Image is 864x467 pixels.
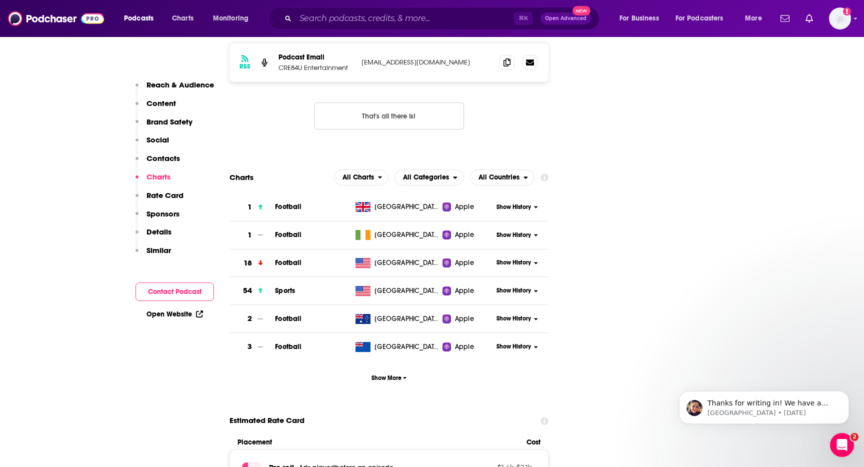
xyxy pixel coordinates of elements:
[165,10,199,26] a: Charts
[496,203,531,211] span: Show History
[540,12,591,24] button: Open AdvancedNew
[229,277,275,304] a: 54
[135,135,169,153] button: Social
[247,229,252,241] h3: 1
[135,282,214,301] button: Contact Podcast
[442,342,493,352] a: Apple
[146,227,171,236] p: Details
[843,7,851,15] svg: Add a profile image
[275,286,295,295] a: Sports
[334,169,389,185] h2: Platforms
[172,11,193,25] span: Charts
[351,314,443,324] a: [GEOGRAPHIC_DATA]
[135,190,183,209] button: Rate Card
[135,153,180,172] button: Contacts
[493,231,541,239] button: Show History
[229,193,275,221] a: 1
[442,286,493,296] a: Apple
[229,305,275,332] a: 2
[239,62,250,70] h3: RSS
[351,202,443,212] a: [GEOGRAPHIC_DATA]
[374,202,439,212] span: United Kingdom
[146,117,192,126] p: Brand Safety
[455,258,474,268] span: Apple
[275,258,301,267] a: Football
[146,153,180,163] p: Contacts
[135,172,170,190] button: Charts
[247,341,252,352] h3: 3
[146,245,171,255] p: Similar
[496,231,531,239] span: Show History
[146,98,176,108] p: Content
[493,286,541,295] button: Show History
[394,169,464,185] h2: Categories
[243,257,252,269] h3: 18
[334,169,389,185] button: open menu
[117,10,166,26] button: open menu
[275,202,301,211] a: Football
[213,11,248,25] span: Monitoring
[374,286,439,296] span: United States
[745,11,762,25] span: More
[850,433,858,441] span: 2
[351,286,443,296] a: [GEOGRAPHIC_DATA]
[496,286,531,295] span: Show History
[8,9,104,28] img: Podchaser - Follow, Share and Rate Podcasts
[403,174,449,181] span: All Categories
[146,190,183,200] p: Rate Card
[146,310,203,318] a: Open Website
[374,230,439,240] span: Ireland
[496,258,531,267] span: Show History
[277,7,609,30] div: Search podcasts, credits, & more...
[146,209,179,218] p: Sponsors
[442,230,493,240] a: Apple
[247,313,252,324] h3: 2
[830,433,854,457] iframe: Intercom live chat
[229,368,548,387] button: Show More
[801,10,817,27] a: Show notifications dropdown
[314,102,464,129] button: Nothing here.
[738,10,774,26] button: open menu
[496,314,531,323] span: Show History
[146,172,170,181] p: Charts
[455,286,474,296] span: Apple
[351,258,443,268] a: [GEOGRAPHIC_DATA]
[493,203,541,211] button: Show History
[275,314,301,323] a: Football
[493,342,541,351] button: Show History
[669,10,738,26] button: open menu
[572,6,590,15] span: New
[229,333,275,360] a: 3
[229,411,304,430] span: Estimated Rate Card
[619,11,659,25] span: For Business
[342,174,374,181] span: All Charts
[455,314,474,324] span: Apple
[470,169,534,185] h2: Countries
[514,12,532,25] span: ⌘ K
[455,230,474,240] span: Apple
[278,63,353,72] p: CRE84U Entertainment
[374,258,439,268] span: United States
[664,370,864,440] iframe: Intercom notifications message
[135,80,214,98] button: Reach & Audience
[612,10,671,26] button: open menu
[295,10,514,26] input: Search podcasts, credits, & more...
[135,209,179,227] button: Sponsors
[135,98,176,117] button: Content
[675,11,723,25] span: For Podcasters
[442,314,493,324] a: Apple
[351,342,443,352] a: [GEOGRAPHIC_DATA]
[229,249,275,277] a: 18
[229,172,253,182] h2: Charts
[275,230,301,239] a: Football
[275,342,301,351] a: Football
[371,374,407,381] span: Show More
